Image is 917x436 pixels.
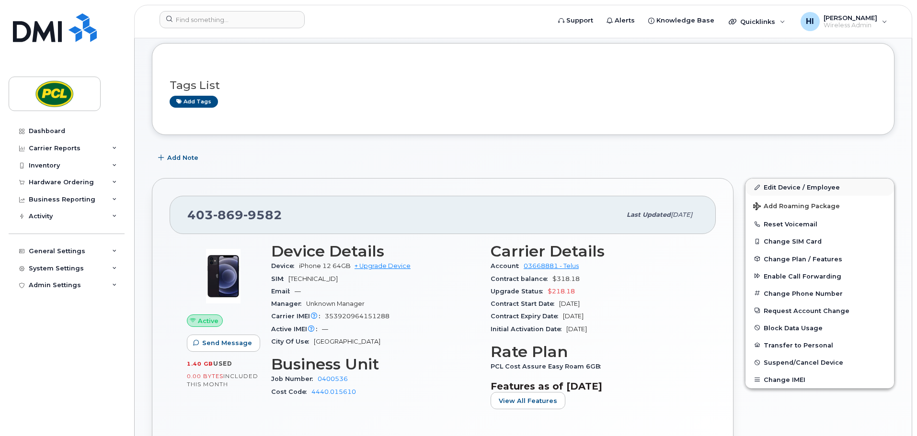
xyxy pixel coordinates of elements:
span: Knowledge Base [656,16,714,25]
a: 4440.015610 [311,388,356,395]
span: Unknown Manager [306,300,365,307]
span: Account [491,262,524,269]
span: Last updated [627,211,671,218]
button: Reset Voicemail [745,215,894,233]
button: Enable Call Forwarding [745,268,894,285]
span: [TECHNICAL_ID] [288,275,338,282]
span: Enable Call Forwarding [764,272,841,279]
span: Support [566,16,593,25]
span: 403 [187,208,282,222]
button: Request Account Change [745,302,894,319]
span: Send Message [202,338,252,347]
span: Add Note [167,153,198,162]
span: City Of Use [271,338,314,345]
button: Suspend/Cancel Device [745,354,894,371]
h3: Business Unit [271,356,479,373]
span: Email [271,288,295,295]
a: Support [551,11,600,30]
span: Contract balance [491,275,552,282]
button: Add Note [152,149,206,167]
button: Change Phone Number [745,285,894,302]
span: Job Number [271,375,318,382]
span: 1.40 GB [187,360,213,367]
span: View All Features [499,396,557,405]
span: HI [806,16,814,27]
span: — [295,288,301,295]
span: Active IMEI [271,325,322,333]
input: Find something... [160,11,305,28]
span: [GEOGRAPHIC_DATA] [314,338,380,345]
span: Manager [271,300,306,307]
button: Change IMEI [745,371,894,388]
span: $318.18 [552,275,580,282]
button: Change Plan / Features [745,250,894,268]
h3: Rate Plan [491,343,699,360]
a: Knowledge Base [642,11,721,30]
a: 0400536 [318,375,348,382]
span: 0.00 Bytes [187,373,223,380]
span: Suspend/Cancel Device [764,359,843,366]
a: Add tags [170,96,218,108]
h3: Carrier Details [491,243,699,260]
a: + Upgrade Device [355,262,411,269]
span: Contract Start Date [491,300,559,307]
span: [PERSON_NAME] [824,14,877,22]
span: iPhone 12 64GB [299,262,351,269]
div: Quicklinks [722,12,792,31]
span: Device [271,262,299,269]
span: Change Plan / Features [764,255,842,262]
span: Add Roaming Package [753,202,840,212]
span: — [322,325,328,333]
h3: Device Details [271,243,479,260]
span: Quicklinks [740,18,775,25]
span: Active [198,316,218,325]
span: [DATE] [671,211,692,218]
span: Cost Code [271,388,311,395]
span: [DATE] [563,313,584,320]
span: Initial Activation Date [491,325,566,333]
div: Heather Innes [794,12,894,31]
span: [DATE] [566,325,587,333]
span: 353920964151288 [325,313,390,320]
h3: Tags List [170,79,877,91]
button: Change SIM Card [745,233,894,250]
a: 03668881 - Telus [524,262,579,269]
a: Alerts [600,11,642,30]
span: $218.18 [548,288,575,295]
button: Transfer to Personal [745,336,894,354]
span: PCL Cost Assure Easy Roam 6GB [491,363,606,370]
span: Carrier IMEI [271,313,325,320]
button: View All Features [491,392,565,409]
img: image20231002-4137094-4ke690.jpeg [195,247,252,305]
span: [DATE] [559,300,580,307]
span: Wireless Admin [824,22,877,29]
span: Alerts [615,16,635,25]
span: Contract Expiry Date [491,313,563,320]
a: Edit Device / Employee [745,179,894,196]
button: Add Roaming Package [745,196,894,215]
h3: Features as of [DATE] [491,380,699,392]
span: 869 [213,208,243,222]
span: Upgrade Status [491,288,548,295]
span: 9582 [243,208,282,222]
span: SIM [271,275,288,282]
span: used [213,360,232,367]
button: Send Message [187,335,260,352]
button: Block Data Usage [745,319,894,336]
